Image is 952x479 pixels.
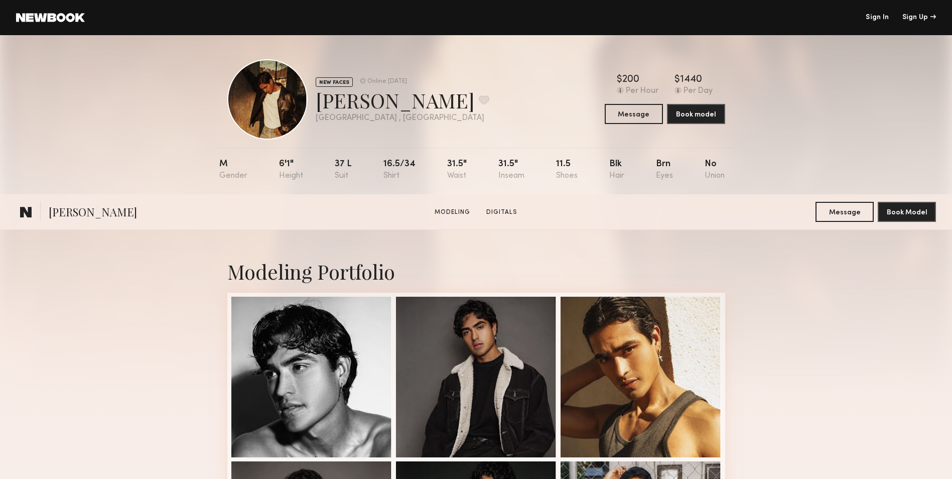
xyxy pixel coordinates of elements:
[227,258,725,285] div: Modeling Portfolio
[609,160,624,180] div: Blk
[878,207,936,216] a: Book Model
[279,160,303,180] div: 6'1"
[556,160,578,180] div: 11.5
[447,160,467,180] div: 31.5"
[482,208,521,217] a: Digitals
[705,160,725,180] div: No
[617,75,622,85] div: $
[498,160,524,180] div: 31.5"
[674,75,680,85] div: $
[622,75,639,85] div: 200
[316,77,353,87] div: NEW FACES
[605,104,663,124] button: Message
[684,87,713,96] div: Per Day
[219,160,247,180] div: M
[316,114,489,123] div: [GEOGRAPHIC_DATA] , [GEOGRAPHIC_DATA]
[367,78,407,85] div: Online [DATE]
[878,202,936,222] button: Book Model
[815,202,874,222] button: Message
[680,75,702,85] div: 1440
[902,14,936,21] div: Sign Up
[49,204,137,222] span: [PERSON_NAME]
[626,87,658,96] div: Per Hour
[316,87,489,113] div: [PERSON_NAME]
[431,208,474,217] a: Modeling
[667,104,725,124] button: Book model
[866,14,889,21] a: Sign In
[335,160,352,180] div: 37 l
[383,160,416,180] div: 16.5/34
[656,160,673,180] div: Brn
